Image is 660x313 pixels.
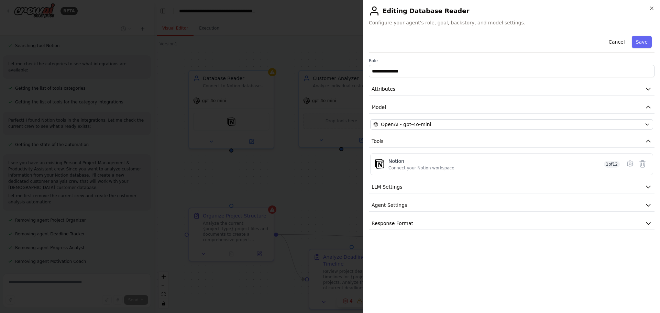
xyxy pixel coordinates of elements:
button: Attributes [369,83,654,96]
button: Agent Settings [369,199,654,212]
div: Connect your Notion workspace [388,165,454,171]
span: Response Format [372,220,413,227]
span: Model [372,104,386,111]
button: OpenAI - gpt-4o-mini [370,119,653,130]
div: Notion [388,158,454,165]
button: Save [632,36,652,48]
span: Agent Settings [372,202,407,209]
span: Attributes [372,86,395,92]
button: Response Format [369,217,654,230]
span: Configure your agent's role, goal, backstory, and model settings. [369,19,654,26]
span: LLM Settings [372,183,403,190]
span: OpenAI - gpt-4o-mini [381,121,431,128]
label: Role [369,58,654,64]
span: 1 of 12 [604,161,620,168]
span: Tools [372,138,384,145]
button: Delete tool [636,158,649,170]
h2: Editing Database Reader [369,5,654,16]
img: Notion [375,159,384,169]
button: Configure tool [624,158,636,170]
button: LLM Settings [369,181,654,193]
button: Tools [369,135,654,148]
button: Model [369,101,654,114]
button: Cancel [604,36,629,48]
